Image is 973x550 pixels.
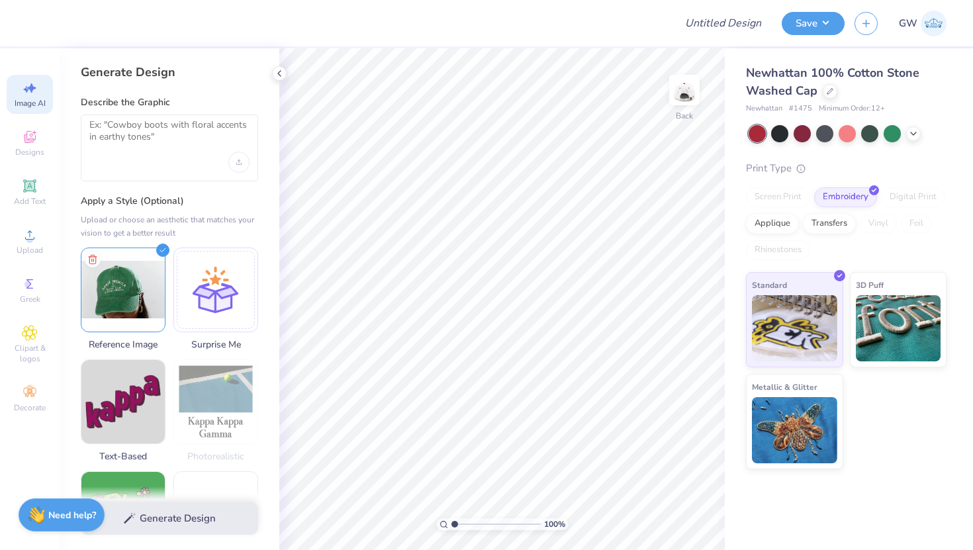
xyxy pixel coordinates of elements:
[81,96,258,109] label: Describe the Graphic
[746,214,799,234] div: Applique
[17,245,43,255] span: Upload
[174,360,257,443] img: Photorealistic
[860,214,897,234] div: Vinyl
[746,103,782,115] span: Newhattan
[901,214,932,234] div: Foil
[81,195,258,208] label: Apply a Style (Optional)
[676,110,693,122] div: Back
[15,98,46,109] span: Image AI
[173,449,258,463] span: Photorealistic
[746,240,810,260] div: Rhinestones
[752,397,837,463] img: Metallic & Glitter
[81,248,165,332] img: Upload reference
[14,196,46,206] span: Add Text
[782,12,845,35] button: Save
[48,509,96,522] strong: Need help?
[81,338,165,351] span: Reference Image
[81,64,258,80] div: Generate Design
[746,65,919,99] span: Newhattan 100% Cotton Stone Washed Cap
[15,147,44,158] span: Designs
[671,77,698,103] img: Back
[921,11,947,36] img: Gray Willits
[674,10,772,36] input: Untitled Design
[819,103,885,115] span: Minimum Order: 12 +
[899,11,947,36] a: GW
[803,214,856,234] div: Transfers
[81,213,258,240] div: Upload or choose an aesthetic that matches your vision to get a better result
[856,295,941,361] img: 3D Puff
[899,16,917,31] span: GW
[544,518,565,530] span: 100 %
[814,187,877,207] div: Embroidery
[81,449,165,463] span: Text-Based
[14,402,46,413] span: Decorate
[746,187,810,207] div: Screen Print
[752,380,817,394] span: Metallic & Glitter
[752,295,837,361] img: Standard
[856,278,884,292] span: 3D Puff
[881,187,945,207] div: Digital Print
[789,103,812,115] span: # 1475
[20,294,40,304] span: Greek
[173,338,258,351] span: Surprise Me
[7,343,53,364] span: Clipart & logos
[228,152,250,173] div: Upload image
[752,278,787,292] span: Standard
[81,360,165,443] img: Text-Based
[746,161,947,176] div: Print Type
